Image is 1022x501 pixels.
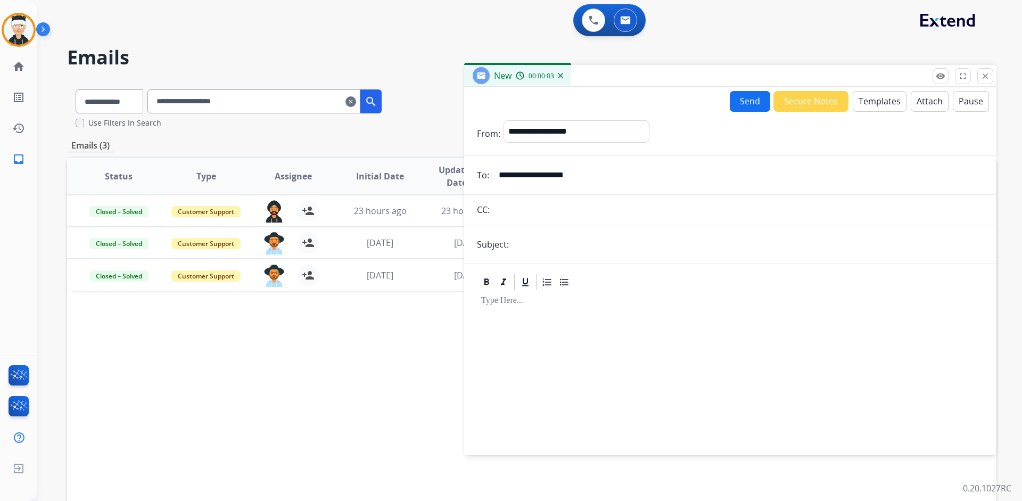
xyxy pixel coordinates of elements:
[367,269,393,281] span: [DATE]
[479,274,494,290] div: Bold
[302,269,315,282] mat-icon: person_add
[556,274,572,290] div: Bullet List
[171,238,241,249] span: Customer Support
[517,274,533,290] div: Underline
[263,232,285,254] img: agent-avatar
[4,15,34,45] img: avatar
[494,70,512,81] span: New
[89,206,149,217] span: Closed – Solved
[365,95,377,108] mat-icon: search
[980,71,990,81] mat-icon: close
[356,170,404,183] span: Initial Date
[773,91,848,112] button: Secure Notes
[936,71,945,81] mat-icon: remove_red_eye
[12,60,25,73] mat-icon: home
[12,91,25,104] mat-icon: list_alt
[730,91,770,112] button: Send
[433,163,481,189] span: Updated Date
[88,118,161,128] label: Use Filters In Search
[354,205,407,217] span: 23 hours ago
[853,91,906,112] button: Templates
[12,122,25,135] mat-icon: history
[345,95,356,108] mat-icon: clear
[529,72,554,80] span: 00:00:03
[539,274,555,290] div: Ordered List
[263,265,285,287] img: agent-avatar
[454,237,481,249] span: [DATE]
[911,91,949,112] button: Attach
[496,274,512,290] div: Italic
[275,170,312,183] span: Assignee
[963,482,1011,495] p: 0.20.1027RC
[454,269,481,281] span: [DATE]
[196,170,216,183] span: Type
[263,200,285,223] img: agent-avatar
[67,47,996,68] h2: Emails
[302,236,315,249] mat-icon: person_add
[89,238,149,249] span: Closed – Solved
[958,71,968,81] mat-icon: fullscreen
[953,91,989,112] button: Pause
[477,203,490,216] p: CC:
[89,270,149,282] span: Closed – Solved
[171,270,241,282] span: Customer Support
[302,204,315,217] mat-icon: person_add
[367,237,393,249] span: [DATE]
[477,169,489,182] p: To:
[67,139,114,152] p: Emails (3)
[12,153,25,166] mat-icon: inbox
[477,127,500,140] p: From:
[105,170,133,183] span: Status
[477,238,509,251] p: Subject:
[441,205,494,217] span: 23 hours ago
[171,206,241,217] span: Customer Support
